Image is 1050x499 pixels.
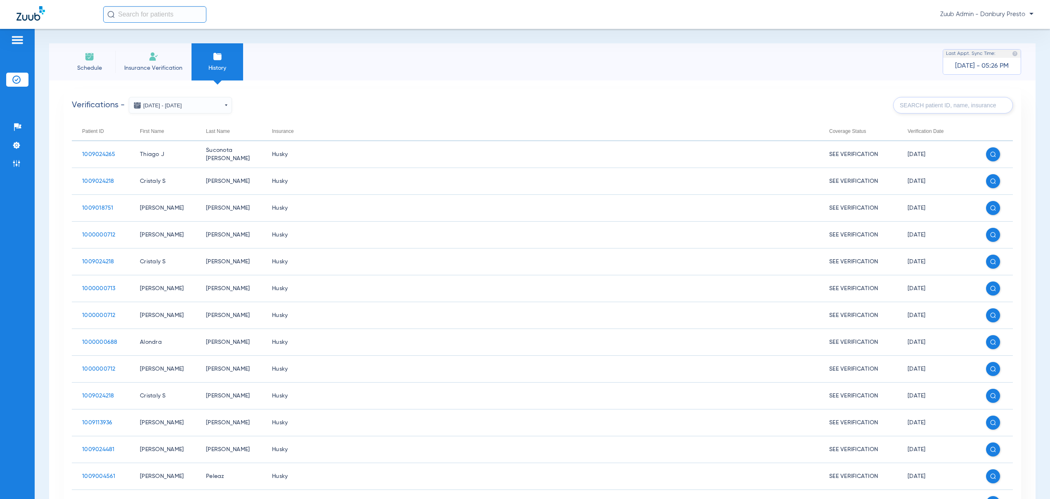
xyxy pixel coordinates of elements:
span: See Verification [829,420,878,426]
span: 1009024218 [82,259,114,265]
span: Husky [272,339,288,345]
td: [DATE] [897,356,976,383]
td: [PERSON_NAME] [196,248,262,275]
span: Zuub Admin - Danbury Presto [940,10,1033,19]
img: Schedule [85,52,95,61]
td: [DATE] [897,141,976,168]
span: 1000000712 [82,366,116,372]
td: Peleaz [196,463,262,490]
td: Cristaly S [130,168,196,195]
img: search white icon [990,286,996,291]
img: search white icon [990,473,996,479]
img: Manual Insurance Verification [149,52,158,61]
td: [DATE] [897,195,976,222]
span: Last Appt. Sync Time: [946,50,996,58]
td: [PERSON_NAME] [196,222,262,248]
div: Last Name [206,127,251,136]
td: [DATE] [897,222,976,248]
span: See Verification [829,151,878,157]
span: Husky [272,420,288,426]
img: search white icon [990,339,996,345]
td: [DATE] [897,248,976,275]
td: [PERSON_NAME] [130,436,196,463]
button: [DATE] - [DATE] [129,97,232,114]
img: Zuub Logo [17,6,45,21]
span: See Verification [829,473,878,479]
span: Husky [272,178,288,184]
span: Husky [272,447,288,452]
span: 1009004561 [82,473,116,479]
span: Husky [272,286,288,291]
td: [PERSON_NAME] [196,195,262,222]
img: Search Icon [107,11,115,18]
span: See Verification [829,178,878,184]
div: Insurance [272,127,294,136]
img: hamburger-icon [11,35,24,45]
img: search white icon [990,312,996,318]
div: Insurance [272,127,809,136]
td: [PERSON_NAME] [130,275,196,302]
td: [PERSON_NAME] [196,356,262,383]
td: [DATE] [897,409,976,436]
td: [DATE] [897,168,976,195]
span: History [198,64,237,72]
div: Verification Date [908,127,944,136]
td: [DATE] [897,463,976,490]
span: Schedule [70,64,109,72]
span: 1000000712 [82,232,116,238]
h2: Verifications - [72,97,232,114]
td: Cristaly S [130,383,196,409]
img: search white icon [990,259,996,265]
span: 1000000712 [82,312,116,318]
span: 1000000713 [82,286,116,291]
span: See Verification [829,259,878,265]
td: Cristaly S [130,248,196,275]
span: 1009018751 [82,205,114,211]
span: Husky [272,232,288,238]
div: Last Name [206,127,230,136]
div: Patient ID [82,127,104,136]
div: Patient ID [82,127,119,136]
td: [DATE] [897,436,976,463]
span: See Verification [829,366,878,372]
img: search white icon [990,366,996,372]
img: search white icon [990,151,996,157]
span: Insurance Verification [121,64,185,72]
img: History [213,52,222,61]
td: [PERSON_NAME] [130,356,196,383]
input: SEARCH patient ID, name, insurance [893,97,1013,114]
span: See Verification [829,393,878,399]
span: See Verification [829,205,878,211]
td: Thiago J [130,141,196,168]
span: 1009024218 [82,393,114,399]
span: See Verification [829,339,878,345]
iframe: Chat Widget [1009,459,1050,499]
td: [PERSON_NAME] [196,168,262,195]
span: Husky [272,366,288,372]
td: [PERSON_NAME] [196,275,262,302]
div: Verification Date [908,127,965,136]
img: search white icon [990,178,996,184]
span: 1009024481 [82,447,115,452]
span: Husky [272,205,288,211]
td: [PERSON_NAME] [196,302,262,329]
span: See Verification [829,447,878,452]
img: search white icon [990,205,996,211]
td: [PERSON_NAME] [196,409,262,436]
td: Alondra [130,329,196,356]
img: search white icon [990,393,996,399]
td: [DATE] [897,275,976,302]
td: [DATE] [897,383,976,409]
td: [PERSON_NAME] [130,195,196,222]
td: [PERSON_NAME] [196,436,262,463]
img: date icon [133,101,142,109]
td: Suconota [PERSON_NAME] [196,141,262,168]
td: [PERSON_NAME] [130,463,196,490]
td: [DATE] [897,302,976,329]
span: [DATE] - 05:26 PM [955,62,1009,70]
span: See Verification [829,286,878,291]
div: First Name [140,127,164,136]
div: Coverage Status [829,127,887,136]
span: 1009024265 [82,151,116,157]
